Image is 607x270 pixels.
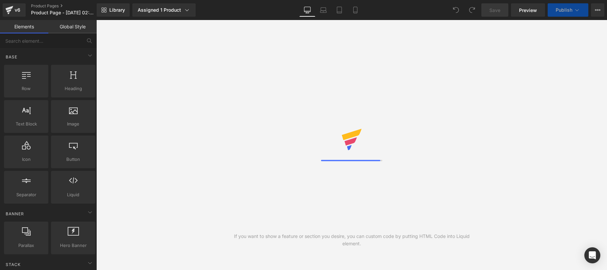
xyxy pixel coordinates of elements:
span: Parallax [6,242,46,249]
div: v6 [13,6,22,14]
span: Heading [53,85,93,92]
span: Publish [556,7,572,13]
span: Stack [5,261,21,268]
button: More [591,3,604,17]
div: Open Intercom Messenger [584,247,600,263]
div: If you want to show a feature or section you desire, you can custom code by putting HTML Code int... [224,233,479,247]
span: Save [489,7,500,14]
a: Laptop [315,3,331,17]
a: Mobile [347,3,363,17]
span: Text Block [6,120,46,127]
a: New Library [97,3,130,17]
span: Liquid [53,191,93,198]
span: Button [53,156,93,163]
button: Redo [465,3,479,17]
span: Base [5,54,18,60]
button: Publish [548,3,588,17]
a: v6 [3,3,26,17]
span: Product Page - [DATE] 02:19:59 [31,10,95,15]
div: Assigned 1 Product [138,7,190,13]
span: Row [6,85,46,92]
button: Undo [449,3,463,17]
a: Global Style [48,20,97,33]
span: Library [109,7,125,13]
a: Tablet [331,3,347,17]
span: Hero Banner [53,242,93,249]
span: Preview [519,7,537,14]
span: Banner [5,211,25,217]
a: Product Pages [31,3,108,9]
span: Icon [6,156,46,163]
a: Preview [511,3,545,17]
span: Image [53,120,93,127]
a: Desktop [299,3,315,17]
span: Separator [6,191,46,198]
